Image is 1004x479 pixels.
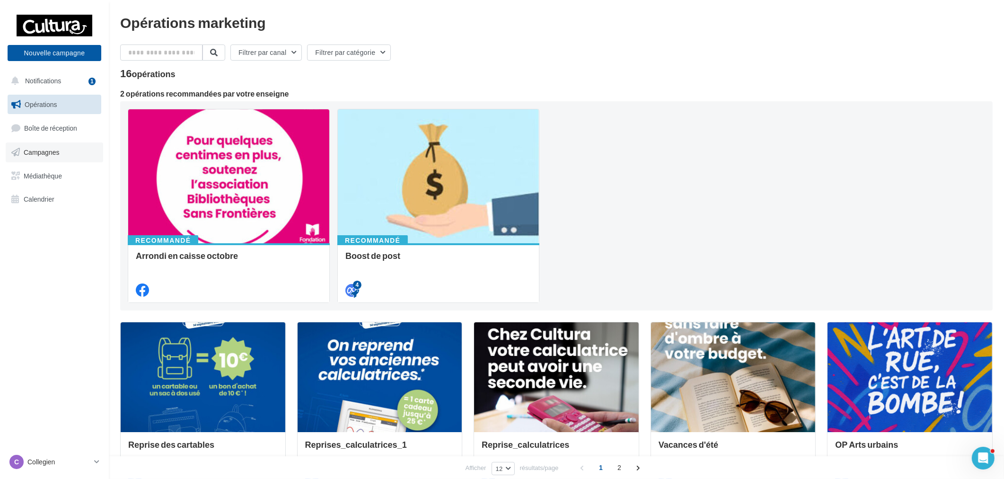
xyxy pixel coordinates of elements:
a: Médiathèque [6,166,103,186]
span: Campagnes [24,148,60,156]
div: 4 [353,281,361,289]
a: C Collegien [8,453,101,471]
span: Notifications [25,77,61,85]
div: 16 [120,68,176,79]
div: Recommandé [337,235,408,246]
a: Opérations [6,95,103,115]
div: opérations [132,70,175,78]
span: résultats/page [520,463,559,472]
span: Opérations [25,100,57,108]
span: Afficher [466,463,486,472]
div: Arrondi en caisse octobre [136,251,322,270]
div: Reprise_calculatrices [482,440,631,459]
div: 1 [88,78,96,85]
div: Opérations marketing [120,15,993,29]
a: Calendrier [6,189,103,209]
button: Filtrer par catégorie [307,44,391,61]
div: Reprises_calculatrices_1 [305,440,455,459]
p: Collegien [27,457,90,467]
a: Campagnes [6,142,103,162]
iframe: Intercom live chat [972,447,995,470]
div: OP Arts urbains [835,440,985,459]
button: Filtrer par canal [230,44,302,61]
div: Boost de post [345,251,531,270]
div: 2 opérations recommandées par votre enseigne [120,90,993,98]
span: 2 [612,460,627,475]
div: Recommandé [128,235,198,246]
button: 12 [492,462,515,475]
span: Calendrier [24,195,54,203]
span: 12 [496,465,503,472]
div: Vacances d'été [659,440,808,459]
span: Boîte de réception [24,124,77,132]
span: C [14,457,19,467]
span: Médiathèque [24,171,62,179]
a: Boîte de réception [6,118,103,138]
button: Notifications 1 [6,71,99,91]
span: 1 [593,460,608,475]
button: Nouvelle campagne [8,45,101,61]
div: Reprise des cartables [128,440,278,459]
